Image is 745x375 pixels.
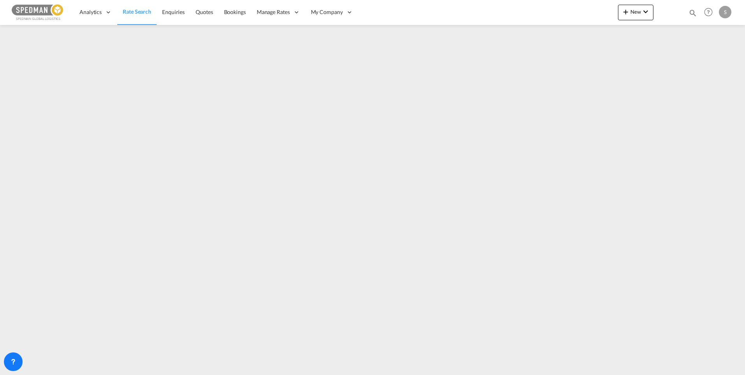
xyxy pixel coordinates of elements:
[641,7,650,16] md-icon: icon-chevron-down
[12,4,64,21] img: c12ca350ff1b11efb6b291369744d907.png
[702,5,719,19] div: Help
[621,9,650,15] span: New
[719,6,731,18] div: S
[79,8,102,16] span: Analytics
[123,8,151,15] span: Rate Search
[224,9,246,15] span: Bookings
[689,9,697,20] div: icon-magnify
[618,5,653,20] button: icon-plus 400-fgNewicon-chevron-down
[196,9,213,15] span: Quotes
[621,7,630,16] md-icon: icon-plus 400-fg
[162,9,185,15] span: Enquiries
[702,5,715,19] span: Help
[257,8,290,16] span: Manage Rates
[311,8,343,16] span: My Company
[689,9,697,17] md-icon: icon-magnify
